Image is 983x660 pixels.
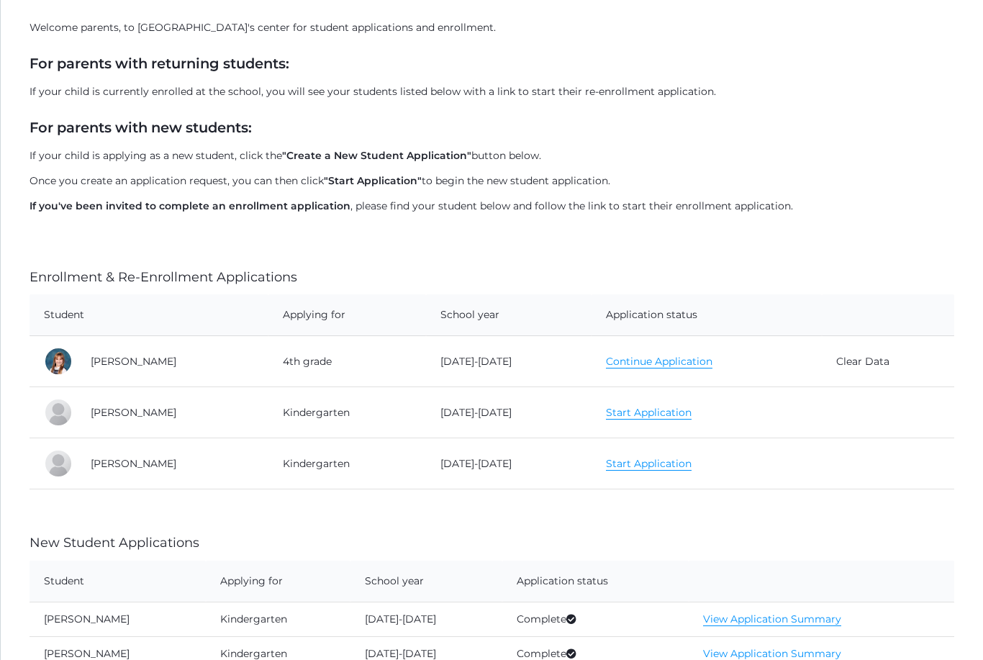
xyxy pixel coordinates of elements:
[502,561,689,602] th: Application status
[606,355,712,369] a: Continue Application
[606,457,692,471] a: Start Application
[836,355,889,368] a: Clear Data
[30,119,252,136] strong: For parents with new students:
[76,387,268,438] td: [PERSON_NAME]
[30,536,954,551] h4: New Student Applications
[30,271,954,285] h4: Enrollment & Re-Enrollment Applications
[206,602,350,636] td: Kindergarten
[350,561,502,602] th: School year
[268,438,426,489] td: Kindergarten
[268,294,426,336] th: Applying for
[703,612,841,626] a: View Application Summary
[324,174,422,187] strong: "Start Application"
[426,294,592,336] th: School year
[44,449,73,478] div: Parker Evans
[426,336,592,387] td: [DATE]-[DATE]
[30,84,954,99] p: If your child is currently enrolled at the school, you will see your students listed below with a...
[30,173,954,189] p: Once you create an application request, you can then click to begin the new student application.
[76,438,268,489] td: [PERSON_NAME]
[350,602,502,636] td: [DATE]-[DATE]
[268,336,426,387] td: 4th grade
[426,438,592,489] td: [DATE]-[DATE]
[30,20,954,35] p: Welcome parents, to [GEOGRAPHIC_DATA]'s center for student applications and enrollment.
[426,387,592,438] td: [DATE]-[DATE]
[30,602,206,636] td: [PERSON_NAME]
[30,199,350,212] strong: If you've been invited to complete an enrollment application
[282,149,471,162] strong: "Create a New Student Application"
[502,602,689,636] td: Complete
[206,561,350,602] th: Applying for
[30,148,954,163] p: If your child is applying as a new student, click the button below.
[44,398,73,427] div: Delaney Evans
[30,199,954,214] p: , please find your student below and follow the link to start their enrollment application.
[30,294,268,336] th: Student
[268,387,426,438] td: Kindergarten
[30,55,289,72] strong: For parents with returning students:
[76,336,268,387] td: [PERSON_NAME]
[592,294,823,336] th: Application status
[606,406,692,420] a: Start Application
[30,561,206,602] th: Student
[44,347,73,376] div: Remy Evans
